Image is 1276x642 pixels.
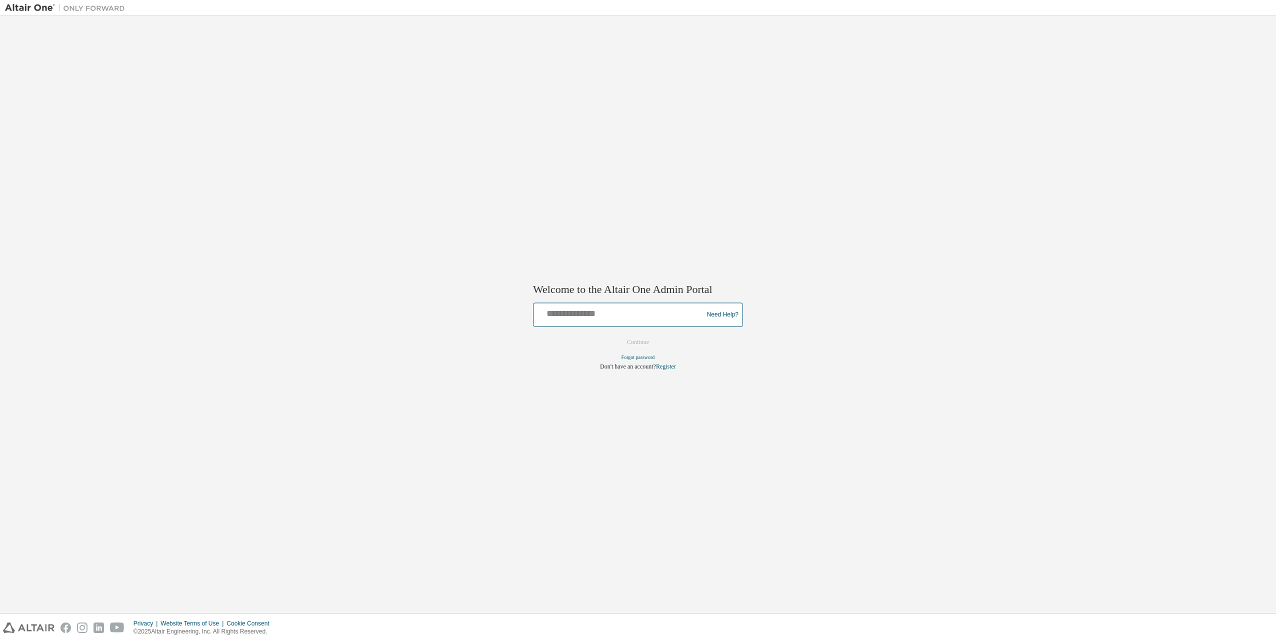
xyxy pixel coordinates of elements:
h2: Welcome to the Altair One Admin Portal [533,282,743,296]
p: © 2025 Altair Engineering, Inc. All Rights Reserved. [133,627,275,636]
a: Forgot password [621,355,655,360]
div: Website Terms of Use [160,619,226,627]
a: Register [656,363,676,370]
img: Altair One [5,3,130,13]
span: Don't have an account? [600,363,656,370]
div: Privacy [133,619,160,627]
img: linkedin.svg [93,622,104,633]
img: instagram.svg [77,622,87,633]
img: youtube.svg [110,622,124,633]
img: facebook.svg [60,622,71,633]
img: altair_logo.svg [3,622,54,633]
div: Cookie Consent [226,619,275,627]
